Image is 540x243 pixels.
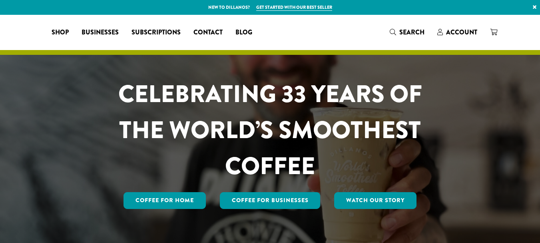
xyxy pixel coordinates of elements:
[193,28,223,38] span: Contact
[383,26,431,39] a: Search
[45,26,75,39] a: Shop
[446,28,477,37] span: Account
[95,76,446,184] h1: CELEBRATING 33 YEARS OF THE WORLD’S SMOOTHEST COFFEE
[220,192,321,209] a: Coffee For Businesses
[235,28,252,38] span: Blog
[52,28,69,38] span: Shop
[124,192,206,209] a: Coffee for Home
[256,4,332,11] a: Get started with our best seller
[399,28,424,37] span: Search
[132,28,181,38] span: Subscriptions
[82,28,119,38] span: Businesses
[334,192,416,209] a: Watch Our Story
